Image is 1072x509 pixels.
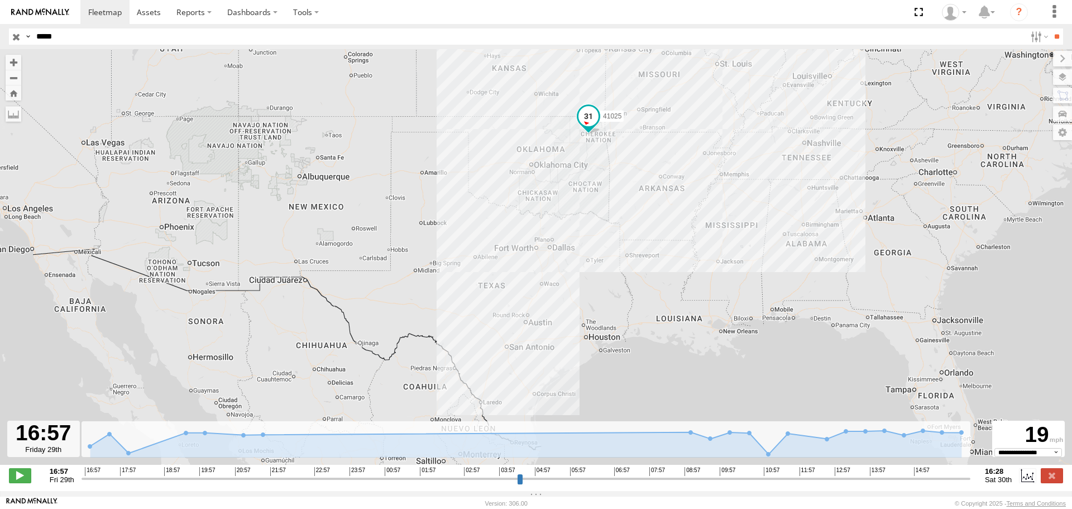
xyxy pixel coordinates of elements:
span: 04:57 [535,467,551,476]
button: Zoom Home [6,85,21,101]
span: 22:57 [314,467,330,476]
span: 10:57 [764,467,779,476]
label: Search Query [23,28,32,45]
label: Search Filter Options [1026,28,1050,45]
span: 05:57 [570,467,586,476]
div: © Copyright 2025 - [955,500,1066,507]
span: Fri 29th Aug 2025 [50,475,74,484]
span: 12:57 [835,467,850,476]
strong: 16:57 [50,467,74,475]
span: 08:57 [685,467,700,476]
a: Terms and Conditions [1007,500,1066,507]
img: rand-logo.svg [11,8,69,16]
span: 19:57 [199,467,215,476]
span: 23:57 [350,467,365,476]
label: Play/Stop [9,468,31,483]
div: Caseta Laredo TX [938,4,970,21]
span: 20:57 [235,467,251,476]
span: 18:57 [164,467,180,476]
span: 17:57 [120,467,136,476]
button: Zoom out [6,70,21,85]
div: Version: 306.00 [485,500,528,507]
span: 03:57 [499,467,515,476]
span: 09:57 [720,467,735,476]
span: Sat 30th Aug 2025 [985,475,1012,484]
i: ? [1010,3,1028,21]
span: 21:57 [270,467,286,476]
span: 13:57 [870,467,886,476]
label: Close [1041,468,1063,483]
div: 19 [994,422,1063,448]
a: Visit our Website [6,498,58,509]
span: 02:57 [464,467,480,476]
label: Map Settings [1053,125,1072,140]
strong: 16:28 [985,467,1012,475]
span: 07:57 [649,467,665,476]
span: 01:57 [420,467,435,476]
span: 16:57 [85,467,100,476]
span: 14:57 [914,467,930,476]
button: Zoom in [6,55,21,70]
span: 06:57 [614,467,630,476]
span: 41025 [603,112,621,120]
label: Measure [6,106,21,122]
span: 11:57 [800,467,815,476]
span: 00:57 [385,467,400,476]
